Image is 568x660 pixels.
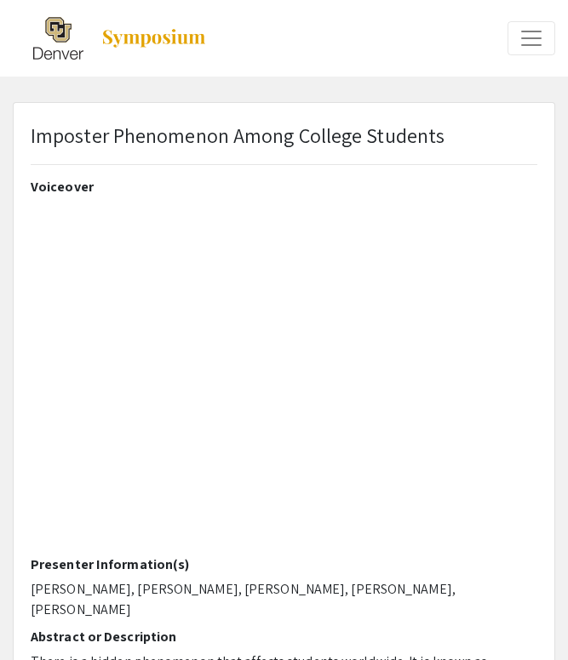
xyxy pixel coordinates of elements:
[31,556,537,572] h2: Presenter Information(s)
[31,179,537,195] h2: Voiceover
[31,120,445,151] p: Imposter Phenomenon Among College Students
[31,579,537,620] p: [PERSON_NAME], [PERSON_NAME], [PERSON_NAME], [PERSON_NAME], [PERSON_NAME]
[31,629,537,645] h2: Abstract or Description
[33,17,83,60] img: The 2025 Research and Creative Activities Symposium (RaCAS)
[508,21,555,55] button: Expand or Collapse Menu
[13,17,207,60] a: The 2025 Research and Creative Activities Symposium (RaCAS)
[100,28,207,48] img: Symposium by ForagerOne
